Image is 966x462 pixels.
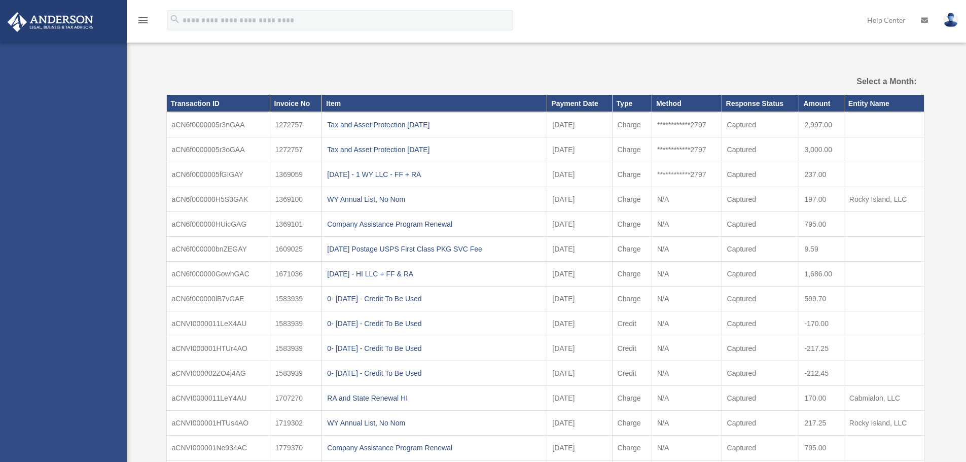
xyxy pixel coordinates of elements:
[270,237,322,262] td: 1609025
[612,262,652,287] td: Charge
[844,187,924,212] td: Rocky Island, LLC
[327,341,542,356] div: 0- [DATE] - Credit To Be Used
[547,361,612,386] td: [DATE]
[722,436,799,460] td: Captured
[722,287,799,311] td: Captured
[652,436,722,460] td: N/A
[547,212,612,237] td: [DATE]
[799,262,844,287] td: 1,686.00
[547,112,612,137] td: [DATE]
[547,95,612,112] th: Payment Date
[270,262,322,287] td: 1671036
[327,242,542,256] div: [DATE] Postage USPS First Class PKG SVC Fee
[799,411,844,436] td: 217.25
[652,411,722,436] td: N/A
[327,192,542,206] div: WY Annual List, No Nom
[612,361,652,386] td: Credit
[652,187,722,212] td: N/A
[722,336,799,361] td: Captured
[722,137,799,162] td: Captured
[612,311,652,336] td: Credit
[612,95,652,112] th: Type
[722,311,799,336] td: Captured
[547,386,612,411] td: [DATE]
[612,112,652,137] td: Charge
[327,292,542,306] div: 0- [DATE] - Credit To Be Used
[799,311,844,336] td: -170.00
[547,411,612,436] td: [DATE]
[652,336,722,361] td: N/A
[612,411,652,436] td: Charge
[327,143,542,157] div: Tax and Asset Protection [DATE]
[722,411,799,436] td: Captured
[799,137,844,162] td: 3,000.00
[612,436,652,460] td: Charge
[270,311,322,336] td: 1583939
[844,386,924,411] td: Cabmialon, LLC
[722,361,799,386] td: Captured
[270,361,322,386] td: 1583939
[166,436,270,460] td: aCNVI000001Ne934AC
[327,167,542,182] div: [DATE] - 1 WY LLC - FF + RA
[799,237,844,262] td: 9.59
[805,75,916,89] label: Select a Month:
[166,137,270,162] td: aCN6f0000005r3oGAA
[166,212,270,237] td: aCN6f000000HUicGAG
[652,386,722,411] td: N/A
[722,386,799,411] td: Captured
[722,212,799,237] td: Captured
[166,386,270,411] td: aCNVI0000011LeY4AU
[652,361,722,386] td: N/A
[612,162,652,187] td: Charge
[652,311,722,336] td: N/A
[799,112,844,137] td: 2,997.00
[612,336,652,361] td: Credit
[799,386,844,411] td: 170.00
[166,187,270,212] td: aCN6f000000H5S0GAK
[612,287,652,311] td: Charge
[722,112,799,137] td: Captured
[327,391,542,405] div: RA and State Renewal HI
[166,336,270,361] td: aCNVI000001HTUr4AO
[5,12,96,32] img: Anderson Advisors Platinum Portal
[612,386,652,411] td: Charge
[166,287,270,311] td: aCN6f000000lB7vGAE
[169,14,181,25] i: search
[844,95,924,112] th: Entity Name
[799,336,844,361] td: -217.25
[270,95,322,112] th: Invoice No
[327,267,542,281] div: [DATE] - HI LLC + FF & RA
[547,311,612,336] td: [DATE]
[270,212,322,237] td: 1369101
[612,237,652,262] td: Charge
[799,187,844,212] td: 197.00
[652,95,722,112] th: Method
[166,95,270,112] th: Transaction ID
[547,162,612,187] td: [DATE]
[137,14,149,26] i: menu
[547,336,612,361] td: [DATE]
[722,237,799,262] td: Captured
[137,18,149,26] a: menu
[327,217,542,231] div: Company Assistance Program Renewal
[270,411,322,436] td: 1719302
[270,137,322,162] td: 1272757
[166,112,270,137] td: aCN6f0000005r3nGAA
[547,187,612,212] td: [DATE]
[270,162,322,187] td: 1369059
[612,137,652,162] td: Charge
[799,212,844,237] td: 795.00
[270,187,322,212] td: 1369100
[327,366,542,380] div: 0- [DATE] - Credit To Be Used
[612,212,652,237] td: Charge
[270,436,322,460] td: 1779370
[166,311,270,336] td: aCNVI0000011LeX4AU
[722,262,799,287] td: Captured
[166,411,270,436] td: aCNVI000001HTUs4AO
[652,262,722,287] td: N/A
[270,287,322,311] td: 1583939
[943,13,958,27] img: User Pic
[799,162,844,187] td: 237.00
[270,386,322,411] td: 1707270
[327,118,542,132] div: Tax and Asset Protection [DATE]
